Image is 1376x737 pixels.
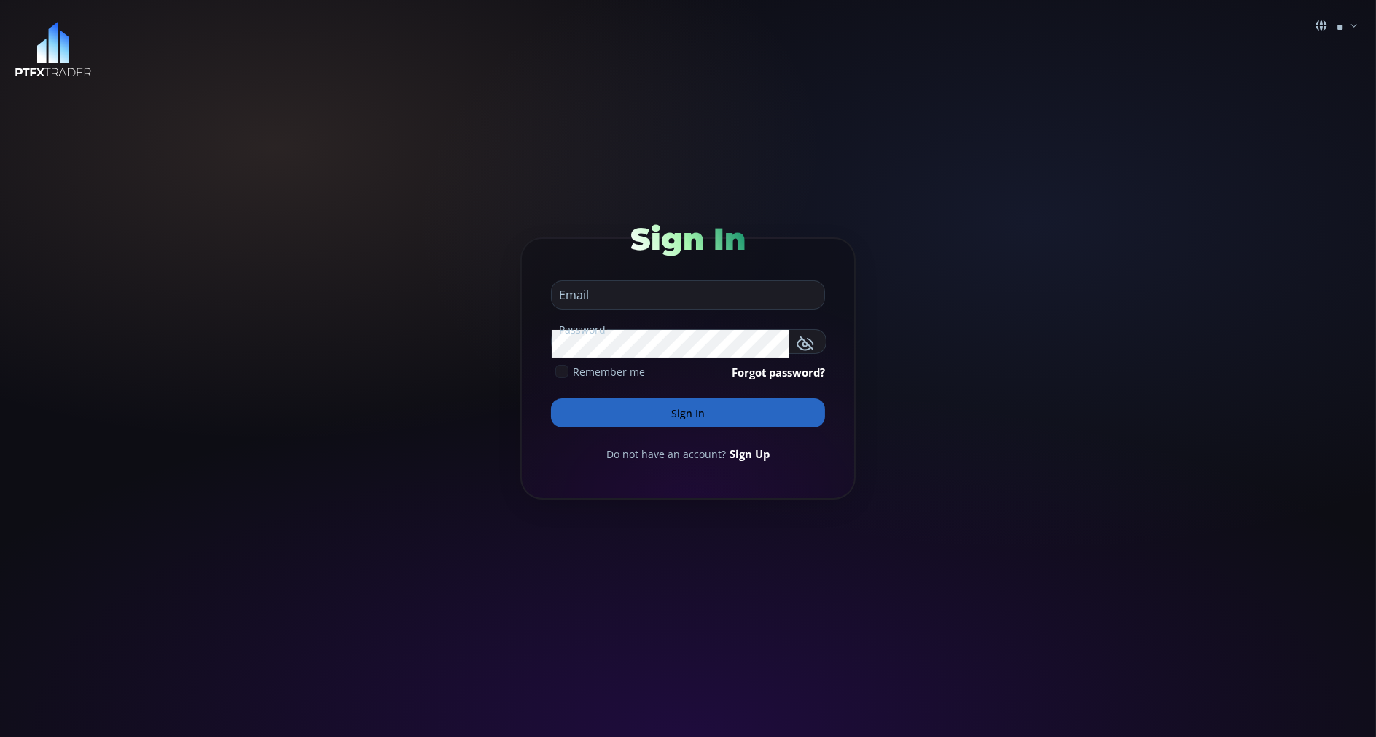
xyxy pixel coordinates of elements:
[15,22,92,78] img: LOGO
[551,446,825,462] div: Do not have an account?
[573,364,645,379] span: Remember me
[630,220,746,258] span: Sign In
[730,446,770,462] a: Sign Up
[732,364,825,380] a: Forgot password?
[551,398,825,427] button: Sign In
